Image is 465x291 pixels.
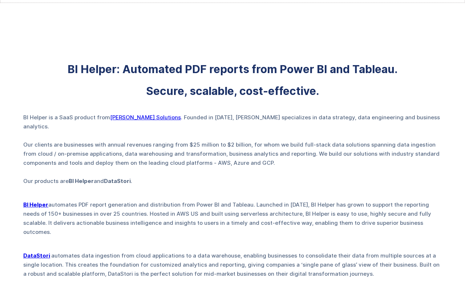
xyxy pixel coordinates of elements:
[110,114,181,121] a: [PERSON_NAME] Solutions
[23,251,442,278] p: automates data ingestion from cloud applications to a data warehouse, enabling businesses to cons...
[23,252,50,259] a: DataStori
[104,178,131,184] strong: DataStori
[23,201,48,208] a: BI Helper
[68,65,398,95] strong: BI Helper: Automated PDF reports from Power BI and Tableau. Secure, scalable, cost-effective.
[69,178,94,184] strong: BI Helper
[23,200,442,236] p: automates PDF report generation and distribution from Power BI and Tableau. Launched in [DATE], B...
[23,113,442,186] p: BI Helper is a SaaS product from . Founded in [DATE], [PERSON_NAME] specializes in data strategy,...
